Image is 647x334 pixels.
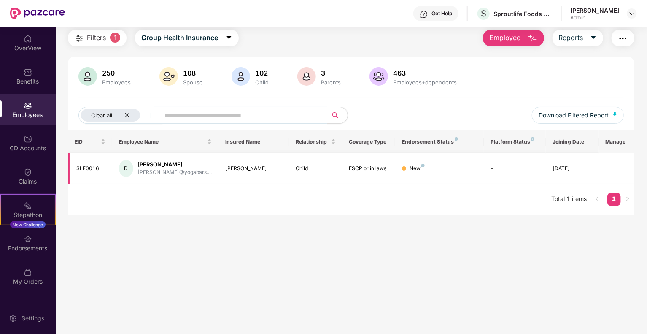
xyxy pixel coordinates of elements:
button: Group Health Insurancecaret-down [135,30,239,46]
img: svg+xml;base64,PHN2ZyBpZD0iSG9tZSIgeG1sbnM9Imh0dHA6Ly93d3cudzMub3JnLzIwMDAvc3ZnIiB3aWR0aD0iMjAiIG... [24,35,32,43]
div: New Challenge [10,221,46,228]
th: Employee Name [112,130,218,153]
img: New Pazcare Logo [10,8,65,19]
li: Next Page [621,193,634,206]
span: EID [75,138,99,145]
th: Joining Date [546,130,599,153]
div: [PERSON_NAME] [137,160,212,168]
img: svg+xml;base64,PHN2ZyBpZD0iQmVuZWZpdHMiIHhtbG5zPSJodHRwOi8vd3d3LnczLm9yZy8yMDAwL3N2ZyIgd2lkdGg9Ij... [24,68,32,76]
span: Employee Name [119,138,205,145]
img: svg+xml;base64,PHN2ZyBpZD0iQ0RfQWNjb3VudHMiIGRhdGEtbmFtZT0iQ0QgQWNjb3VudHMiIHhtbG5zPSJodHRwOi8vd3... [24,135,32,143]
div: Get Help [431,10,452,17]
img: svg+xml;base64,PHN2ZyB4bWxucz0iaHR0cDovL3d3dy53My5vcmcvMjAwMC9zdmciIHdpZHRoPSIyNCIgaGVpZ2h0PSIyNC... [74,33,84,43]
span: S [481,8,486,19]
div: Spouse [181,79,205,86]
span: Filters [87,33,106,43]
div: ESCP or in laws [349,165,389,173]
th: Insured Name [218,130,289,153]
button: search [327,107,348,124]
span: search [327,112,343,119]
div: Platform Status [491,138,539,145]
span: Employee [489,33,521,43]
button: Employee [483,30,544,46]
img: svg+xml;base64,PHN2ZyB4bWxucz0iaHR0cDovL3d3dy53My5vcmcvMjAwMC9zdmciIHhtbG5zOnhsaW5rPSJodHRwOi8vd3... [613,112,617,117]
img: svg+xml;base64,PHN2ZyBpZD0iSGVscC0zMngzMiIgeG1sbnM9Imh0dHA6Ly93d3cudzMub3JnLzIwMDAvc3ZnIiB3aWR0aD... [420,10,428,19]
span: Clear all [91,112,112,119]
li: Total 1 items [552,193,587,206]
img: svg+xml;base64,PHN2ZyBpZD0iQ2xhaW0iIHhtbG5zPSJodHRwOi8vd3d3LnczLm9yZy8yMDAwL3N2ZyIgd2lkdGg9IjIwIi... [24,168,32,177]
button: Reportscaret-down [553,30,603,46]
div: SLF0016 [76,165,105,173]
span: caret-down [590,34,597,42]
div: [PERSON_NAME] [225,165,283,173]
div: 250 [100,69,132,77]
span: close [124,112,130,118]
div: D [119,160,133,177]
div: Settings [19,314,47,323]
div: Admin [570,14,619,21]
th: Coverage Type [342,130,396,153]
img: svg+xml;base64,PHN2ZyB4bWxucz0iaHR0cDovL3d3dy53My5vcmcvMjAwMC9zdmciIHhtbG5zOnhsaW5rPSJodHRwOi8vd3... [297,67,316,86]
div: Child [296,165,336,173]
div: 108 [181,69,205,77]
img: svg+xml;base64,PHN2ZyB4bWxucz0iaHR0cDovL3d3dy53My5vcmcvMjAwMC9zdmciIHhtbG5zOnhsaW5rPSJodHRwOi8vd3... [78,67,97,86]
div: Child [253,79,270,86]
span: Group Health Insurance [141,33,218,43]
td: - [484,153,546,184]
button: left [590,193,604,206]
button: Filters1 [68,30,127,46]
img: svg+xml;base64,PHN2ZyB4bWxucz0iaHR0cDovL3d3dy53My5vcmcvMjAwMC9zdmciIHdpZHRoPSIyNCIgaGVpZ2h0PSIyNC... [618,33,628,43]
div: Stepathon [1,211,55,219]
span: Reports [559,33,583,43]
img: svg+xml;base64,PHN2ZyBpZD0iRW1wbG95ZWVzIiB4bWxucz0iaHR0cDovL3d3dy53My5vcmcvMjAwMC9zdmciIHdpZHRoPS... [24,101,32,110]
div: Employees+dependents [391,79,458,86]
a: 1 [607,193,621,205]
img: svg+xml;base64,PHN2ZyB4bWxucz0iaHR0cDovL3d3dy53My5vcmcvMjAwMC9zdmciIHhtbG5zOnhsaW5rPSJodHRwOi8vd3... [159,67,178,86]
span: left [595,196,600,201]
th: Manage [599,130,634,153]
button: right [621,193,634,206]
div: [PERSON_NAME]@yogabars.... [137,168,212,177]
img: svg+xml;base64,PHN2ZyB4bWxucz0iaHR0cDovL3d3dy53My5vcmcvMjAwMC9zdmciIHdpZHRoPSI4IiBoZWlnaHQ9IjgiIH... [531,137,534,141]
div: New [410,165,425,173]
div: [PERSON_NAME] [570,6,619,14]
span: Download Filtered Report [539,111,609,120]
img: svg+xml;base64,PHN2ZyB4bWxucz0iaHR0cDovL3d3dy53My5vcmcvMjAwMC9zdmciIHhtbG5zOnhsaW5rPSJodHRwOi8vd3... [369,67,388,86]
div: [DATE] [553,165,592,173]
img: svg+xml;base64,PHN2ZyB4bWxucz0iaHR0cDovL3d3dy53My5vcmcvMjAwMC9zdmciIHhtbG5zOnhsaW5rPSJodHRwOi8vd3... [232,67,250,86]
th: Relationship [289,130,342,153]
div: 3 [319,69,342,77]
div: 463 [391,69,458,77]
div: Parents [319,79,342,86]
img: svg+xml;base64,PHN2ZyBpZD0iRHJvcGRvd24tMzJ4MzIiIHhtbG5zPSJodHRwOi8vd3d3LnczLm9yZy8yMDAwL3N2ZyIgd2... [628,10,635,17]
img: svg+xml;base64,PHN2ZyBpZD0iTXlfT3JkZXJzIiBkYXRhLW5hbWU9Ik15IE9yZGVycyIgeG1sbnM9Imh0dHA6Ly93d3cudz... [24,268,32,277]
div: Employees [100,79,132,86]
img: svg+xml;base64,PHN2ZyB4bWxucz0iaHR0cDovL3d3dy53My5vcmcvMjAwMC9zdmciIHdpZHRoPSI4IiBoZWlnaHQ9IjgiIH... [455,137,458,141]
span: caret-down [226,34,232,42]
div: Sproutlife Foods Private Limited [493,10,553,18]
span: 1 [110,33,120,43]
div: Endorsement Status [402,138,477,145]
img: svg+xml;base64,PHN2ZyBpZD0iRW5kb3JzZW1lbnRzIiB4bWxucz0iaHR0cDovL3d3dy53My5vcmcvMjAwMC9zdmciIHdpZH... [24,235,32,243]
span: Relationship [296,138,329,145]
button: Download Filtered Report [532,107,624,124]
button: Clear allclose [78,107,163,124]
img: svg+xml;base64,PHN2ZyB4bWxucz0iaHR0cDovL3d3dy53My5vcmcvMjAwMC9zdmciIHdpZHRoPSIyMSIgaGVpZ2h0PSIyMC... [24,201,32,210]
li: 1 [607,193,621,206]
div: 102 [253,69,270,77]
li: Previous Page [590,193,604,206]
span: right [625,196,630,201]
th: EID [68,130,112,153]
img: svg+xml;base64,PHN2ZyB4bWxucz0iaHR0cDovL3d3dy53My5vcmcvMjAwMC9zdmciIHhtbG5zOnhsaW5rPSJodHRwOi8vd3... [528,33,538,43]
img: svg+xml;base64,PHN2ZyB4bWxucz0iaHR0cDovL3d3dy53My5vcmcvMjAwMC9zdmciIHdpZHRoPSI4IiBoZWlnaHQ9IjgiIH... [421,164,425,167]
img: svg+xml;base64,PHN2ZyBpZD0iU2V0dGluZy0yMHgyMCIgeG1sbnM9Imh0dHA6Ly93d3cudzMub3JnLzIwMDAvc3ZnIiB3aW... [9,314,17,323]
